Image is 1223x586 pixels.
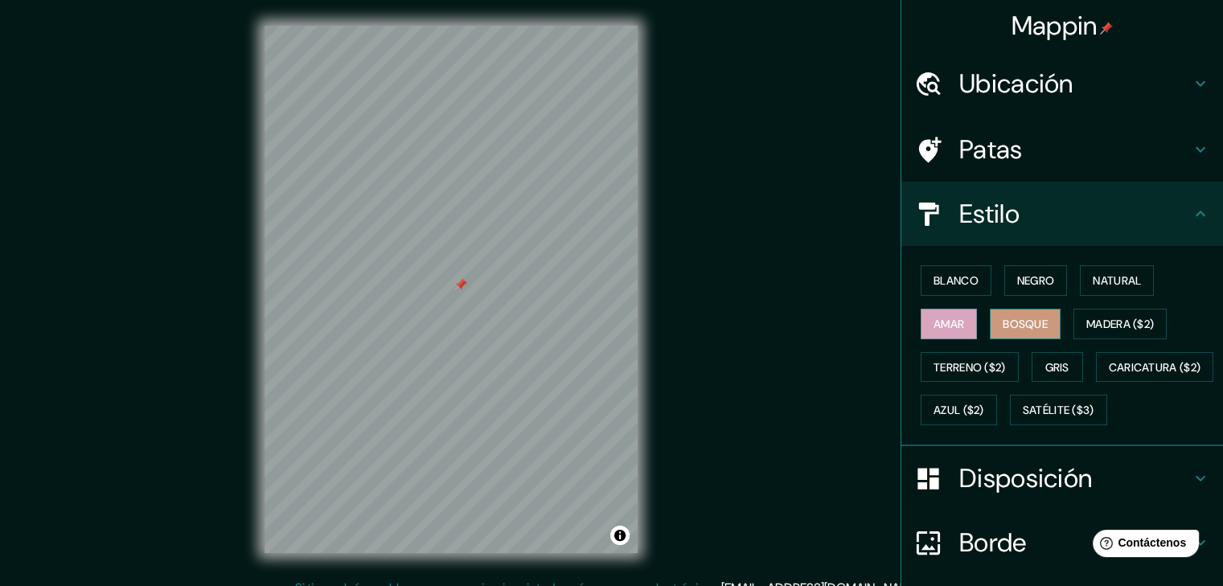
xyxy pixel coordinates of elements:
[901,182,1223,246] div: Estilo
[1032,352,1083,383] button: Gris
[1100,22,1113,35] img: pin-icon.png
[1045,360,1069,375] font: Gris
[959,461,1092,495] font: Disposición
[959,67,1073,100] font: Ubicación
[1003,317,1048,331] font: Bosque
[959,133,1023,166] font: Patas
[1012,9,1098,43] font: Mappin
[901,51,1223,116] div: Ubicación
[959,526,1027,559] font: Borde
[1010,395,1107,425] button: Satélite ($3)
[901,117,1223,182] div: Patas
[990,309,1061,339] button: Bosque
[1073,309,1167,339] button: Madera ($2)
[1023,404,1094,418] font: Satélite ($3)
[1017,273,1055,288] font: Negro
[921,265,991,296] button: Blanco
[1093,273,1141,288] font: Natural
[1004,265,1068,296] button: Negro
[1080,265,1154,296] button: Natural
[1109,360,1201,375] font: Caricatura ($2)
[265,26,638,553] canvas: Mapa
[921,309,977,339] button: Amar
[934,404,984,418] font: Azul ($2)
[934,317,964,331] font: Amar
[921,352,1019,383] button: Terreno ($2)
[1086,317,1154,331] font: Madera ($2)
[610,526,630,545] button: Activar o desactivar atribución
[934,360,1006,375] font: Terreno ($2)
[1096,352,1214,383] button: Caricatura ($2)
[1080,523,1205,568] iframe: Lanzador de widgets de ayuda
[921,395,997,425] button: Azul ($2)
[901,510,1223,575] div: Borde
[934,273,979,288] font: Blanco
[901,446,1223,510] div: Disposición
[959,197,1020,231] font: Estilo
